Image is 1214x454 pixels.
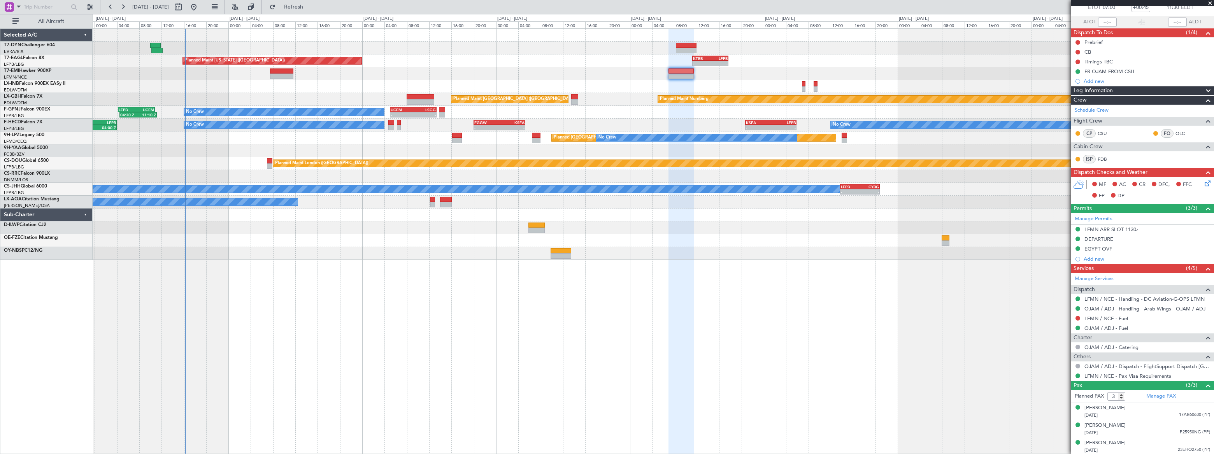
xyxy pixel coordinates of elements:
[391,107,413,112] div: UCFM
[24,1,68,13] input: Trip Number
[429,21,451,28] div: 12:00
[697,21,719,28] div: 12:00
[4,61,24,67] a: LFPB/LBG
[786,21,808,28] div: 04:00
[1084,256,1210,262] div: Add new
[4,158,22,163] span: CS-DOU
[1088,4,1101,12] span: ETOT
[1181,4,1193,12] span: ELDT
[4,43,21,47] span: T7-DYN
[4,100,27,106] a: EDLW/DTM
[4,248,22,253] span: OY-NBS
[4,74,27,80] a: LFMN/NCE
[20,19,82,24] span: All Aircraft
[4,164,24,170] a: LFPB/LBG
[4,81,65,86] a: LX-INBFalcon 900EX EASy II
[719,21,741,28] div: 16:00
[497,16,527,22] div: [DATE] - [DATE]
[710,61,727,66] div: -
[841,189,860,194] div: -
[4,158,49,163] a: CS-DOUGlobal 6500
[860,189,879,194] div: -
[138,112,156,117] div: 11:10 Z
[251,21,273,28] div: 04:00
[1178,447,1210,453] span: 23EHO2750 (PP)
[295,21,318,28] div: 12:00
[1075,107,1109,114] a: Schedule Crew
[1084,78,1210,84] div: Add new
[1084,404,1126,412] div: [PERSON_NAME]
[4,177,28,183] a: DNMM/LOS
[413,112,436,117] div: -
[1084,430,1098,436] span: [DATE]
[1083,155,1096,163] div: ISP
[4,107,50,112] a: F-GPNJFalcon 900EX
[920,21,942,28] div: 04:00
[186,106,204,118] div: No Crew
[139,21,161,28] div: 08:00
[1084,325,1128,331] a: OJAM / ADJ - Fuel
[273,21,295,28] div: 08:00
[117,21,139,28] div: 04:00
[1084,439,1126,447] div: [PERSON_NAME]
[1074,333,1092,342] span: Charter
[1074,117,1102,126] span: Flight Crew
[746,125,771,130] div: -
[631,16,661,22] div: [DATE] - [DATE]
[4,68,19,73] span: T7-EMI
[710,56,727,61] div: LFPB
[4,43,55,47] a: T7-DYNChallenger 604
[4,203,50,209] a: [PERSON_NAME]/QSA
[1119,181,1126,189] span: AC
[598,132,616,144] div: No Crew
[1186,264,1197,272] span: (4/5)
[1084,58,1113,65] div: Timings TBC
[161,21,184,28] div: 12:00
[4,120,21,124] span: F-HECD
[771,120,796,125] div: LFPB
[4,107,21,112] span: F-GPNJ
[693,61,710,66] div: -
[1189,18,1202,26] span: ALDT
[137,107,154,112] div: UCFM
[185,55,285,67] div: Planned Maint [US_STATE] ([GEOGRAPHIC_DATA])
[1083,18,1096,26] span: ATOT
[94,125,116,130] div: 04:00 Z
[1098,130,1115,137] a: CSU
[4,248,42,253] a: OY-NBSPC12/NG
[1179,412,1210,418] span: 17AR60630 (PP)
[1074,352,1091,361] span: Others
[4,133,19,137] span: 9H-LPZ
[4,56,23,60] span: T7-EAGL
[4,151,25,157] a: FCBB/BZV
[1074,142,1103,151] span: Cabin Crew
[899,16,929,22] div: [DATE] - [DATE]
[9,15,84,28] button: All Aircraft
[474,21,496,28] div: 20:00
[496,21,518,28] div: 00:00
[1074,86,1113,95] span: Leg Information
[652,21,674,28] div: 04:00
[660,93,709,105] div: Planned Maint Nurnberg
[1084,422,1126,429] div: [PERSON_NAME]
[4,138,26,144] a: LFMD/CEQ
[4,133,44,137] a: 9H-LPZLegacy 500
[1084,245,1112,252] div: EGYPT OVF
[1167,4,1179,12] span: 11:30
[942,21,964,28] div: 08:00
[95,21,117,28] div: 00:00
[898,21,920,28] div: 00:00
[184,21,206,28] div: 16:00
[742,21,764,28] div: 20:00
[1074,381,1082,390] span: Pax
[541,21,563,28] div: 08:00
[1183,181,1192,189] span: FFC
[841,184,860,189] div: LFPB
[4,171,50,176] a: CS-RRCFalcon 900LX
[764,21,786,28] div: 00:00
[746,120,771,125] div: KSEA
[186,119,204,131] div: No Crew
[362,21,384,28] div: 00:00
[4,145,48,150] a: 9H-YAAGlobal 5000
[1084,363,1210,370] a: OJAM / ADJ - Dispatch - FlightSupport Dispatch [GEOGRAPHIC_DATA]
